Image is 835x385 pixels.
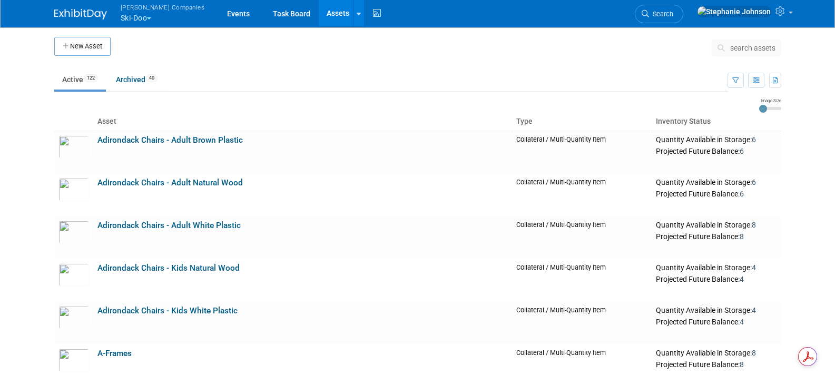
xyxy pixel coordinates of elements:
[97,221,241,230] a: Adirondack Chairs - Adult White Plastic
[656,135,777,145] div: Quantity Available in Storage:
[84,74,98,82] span: 122
[752,306,756,314] span: 4
[740,360,744,369] span: 8
[93,113,512,131] th: Asset
[740,147,744,155] span: 6
[656,315,777,327] div: Projected Future Balance:
[740,190,744,198] span: 6
[97,135,243,145] a: Adirondack Chairs - Adult Brown Plastic
[656,306,777,315] div: Quantity Available in Storage:
[656,358,777,370] div: Projected Future Balance:
[656,230,777,242] div: Projected Future Balance:
[635,5,683,23] a: Search
[656,263,777,273] div: Quantity Available in Storage:
[108,70,165,90] a: Archived40
[649,10,673,18] span: Search
[97,178,243,187] a: Adirondack Chairs - Adult Natural Wood
[512,113,652,131] th: Type
[121,2,205,13] span: [PERSON_NAME] Companies
[97,349,132,358] a: A-Frames
[54,9,107,19] img: ExhibitDay
[752,135,756,144] span: 6
[752,221,756,229] span: 8
[656,187,777,199] div: Projected Future Balance:
[656,221,777,230] div: Quantity Available in Storage:
[146,74,158,82] span: 40
[759,97,781,104] div: Image Size
[54,70,106,90] a: Active122
[512,174,652,216] td: Collateral / Multi-Quantity Item
[712,40,781,56] button: search assets
[97,306,238,315] a: Adirondack Chairs - Kids White Plastic
[512,216,652,259] td: Collateral / Multi-Quantity Item
[656,349,777,358] div: Quantity Available in Storage:
[752,349,756,357] span: 8
[656,145,777,156] div: Projected Future Balance:
[512,131,652,174] td: Collateral / Multi-Quantity Item
[512,302,652,344] td: Collateral / Multi-Quantity Item
[512,259,652,302] td: Collateral / Multi-Quantity Item
[752,263,756,272] span: 4
[730,44,775,52] span: search assets
[656,273,777,284] div: Projected Future Balance:
[752,178,756,186] span: 6
[97,263,240,273] a: Adirondack Chairs - Kids Natural Wood
[740,318,744,326] span: 4
[656,178,777,187] div: Quantity Available in Storage:
[740,275,744,283] span: 4
[697,6,771,17] img: Stephanie Johnson
[54,37,111,56] button: New Asset
[740,232,744,241] span: 8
